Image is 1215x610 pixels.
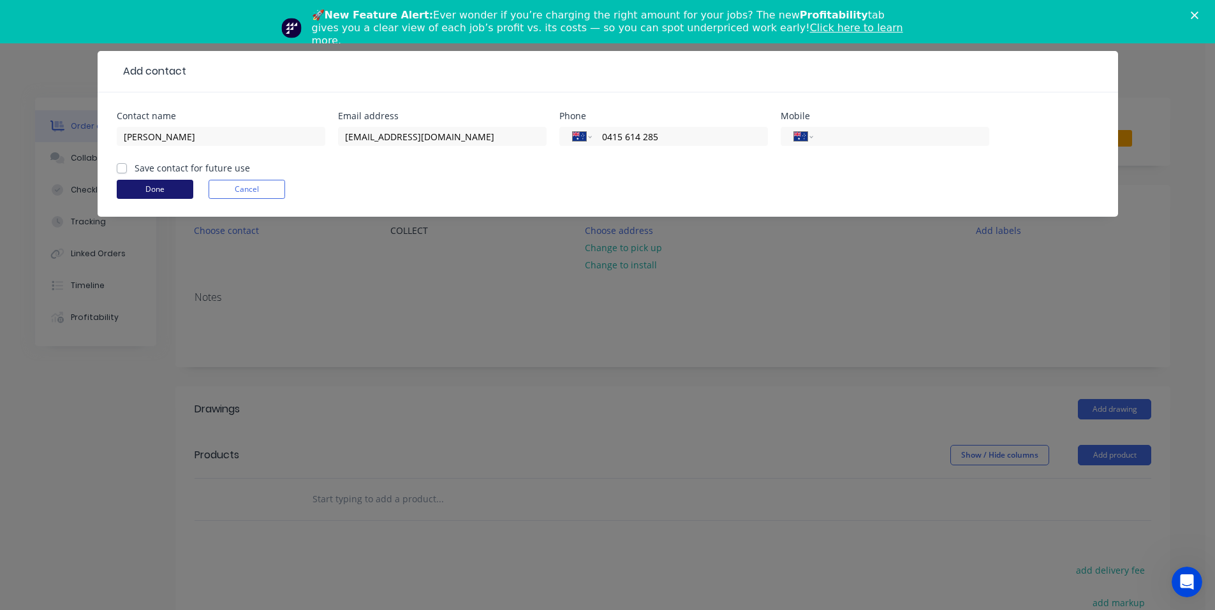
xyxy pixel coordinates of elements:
div: Close [1191,11,1204,19]
b: New Feature Alert: [325,9,434,21]
iframe: Intercom live chat [1172,567,1202,597]
div: Contact name [117,112,325,120]
div: Phone [559,112,768,120]
img: Profile image for Team [281,18,302,38]
div: Email address [338,112,547,120]
b: Profitability [800,9,868,21]
div: Add contact [117,64,186,79]
button: Cancel [209,180,285,199]
div: 🚀 Ever wonder if you’re charging the right amount for your jobs? The new tab gives you a clear vi... [312,9,914,47]
a: Click here to learn more. [312,22,903,47]
button: Done [117,180,193,199]
label: Save contact for future use [135,161,250,175]
div: Mobile [781,112,989,120]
